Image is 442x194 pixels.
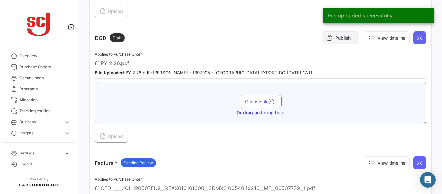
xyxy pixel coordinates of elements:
span: Programs [19,86,70,92]
div: Abrir Intercom Messenger [420,172,436,188]
span: PY 2.26.pdf [101,60,129,66]
span: Logout [19,161,70,167]
span: expand_more [64,130,70,136]
a: Programs [5,84,72,95]
a: Overview [5,51,72,62]
a: Carbon Footprint [5,139,72,150]
span: Insights [19,130,61,136]
span: expand_more [64,119,70,125]
b: File Uploaded [95,70,124,75]
button: Upload [95,130,128,143]
span: Choose file [245,99,276,104]
span: Purchase Orders [19,64,70,70]
p: Factura * [95,158,156,167]
span: Pending Review [124,160,153,166]
img: scj_logo1.svg [23,8,55,40]
span: Ocean Loads [19,75,70,81]
span: CFDI____JOH120507FU9__XEXX010101000__SDMX3 0054049216__MF__00537779__I.pdf [101,185,315,191]
span: Business [19,119,61,125]
span: expand_more [64,150,70,156]
span: Upload [100,8,123,14]
span: Or drag and drop here [237,109,284,116]
span: Applies to Purchase Order [95,177,142,182]
span: Settings [19,150,61,156]
button: Upload [95,5,128,17]
a: Purchase Orders [5,62,72,73]
button: Choose file [240,95,282,108]
a: Tracking courier [5,106,72,117]
button: View timeline [364,31,410,44]
p: DGD [95,33,125,42]
span: Tracking courier [19,108,70,114]
small: - PY 2.26.pdf - [PERSON_NAME] - 1397005 - [GEOGRAPHIC_DATA] EXPORT DC [DATE] 17:11 [95,70,312,75]
a: Ocean Loads [5,73,72,84]
span: Draft [113,35,122,41]
span: Upload [100,133,123,139]
a: Allocation [5,95,72,106]
span: Overview [19,53,70,59]
span: Allocation [19,97,70,103]
span: File uploaded successfully [328,12,392,19]
button: Publish [322,31,358,44]
button: View timeline [364,156,410,169]
span: Applies to Purchase Order [95,52,142,57]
